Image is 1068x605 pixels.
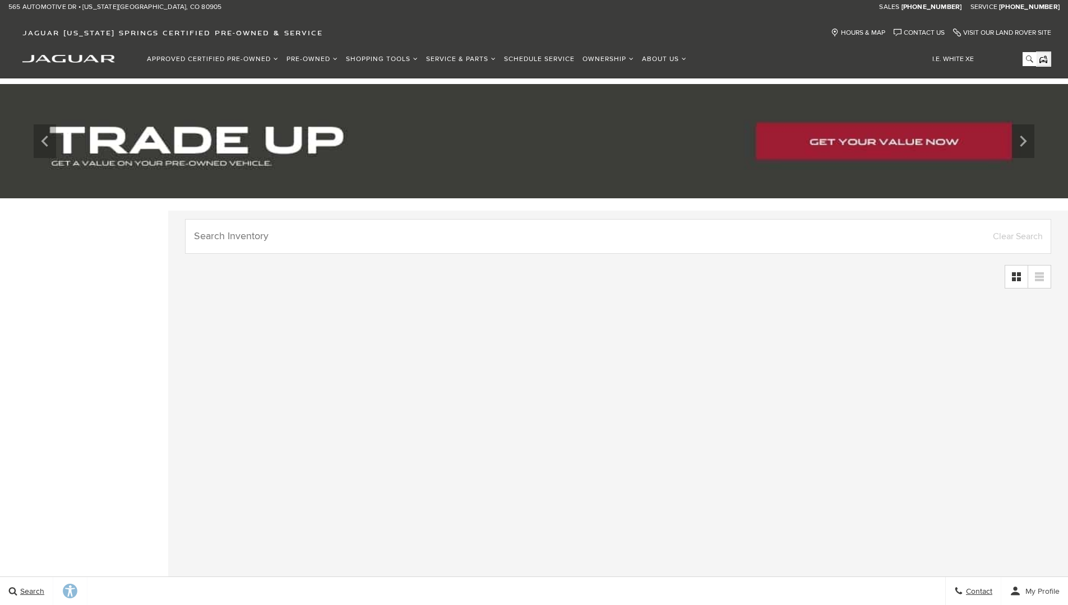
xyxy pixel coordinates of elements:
[879,3,899,11] span: Sales
[500,49,579,69] a: Schedule Service
[579,49,638,69] a: Ownership
[22,29,323,37] span: Jaguar [US_STATE] Springs Certified Pre-Owned & Service
[17,587,44,596] span: Search
[970,3,997,11] span: Service
[1021,587,1060,596] span: My Profile
[185,219,1051,254] input: Search Inventory
[831,29,885,37] a: Hours & Map
[422,49,500,69] a: Service & Parts
[143,49,691,69] nav: Main Navigation
[638,49,691,69] a: About Us
[342,49,422,69] a: Shopping Tools
[22,55,115,63] img: Jaguar
[894,29,945,37] a: Contact Us
[8,3,221,12] a: 565 Automotive Dr • [US_STATE][GEOGRAPHIC_DATA], CO 80905
[999,3,1060,12] a: [PHONE_NUMBER]
[17,29,329,37] a: Jaguar [US_STATE] Springs Certified Pre-Owned & Service
[143,49,283,69] a: Approved Certified Pre-Owned
[963,587,992,596] span: Contact
[283,49,342,69] a: Pre-Owned
[924,52,1036,66] input: i.e. White XE
[953,29,1051,37] a: Visit Our Land Rover Site
[901,3,962,12] a: [PHONE_NUMBER]
[1001,577,1068,605] button: user-profile-menu
[22,53,115,63] a: jaguar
